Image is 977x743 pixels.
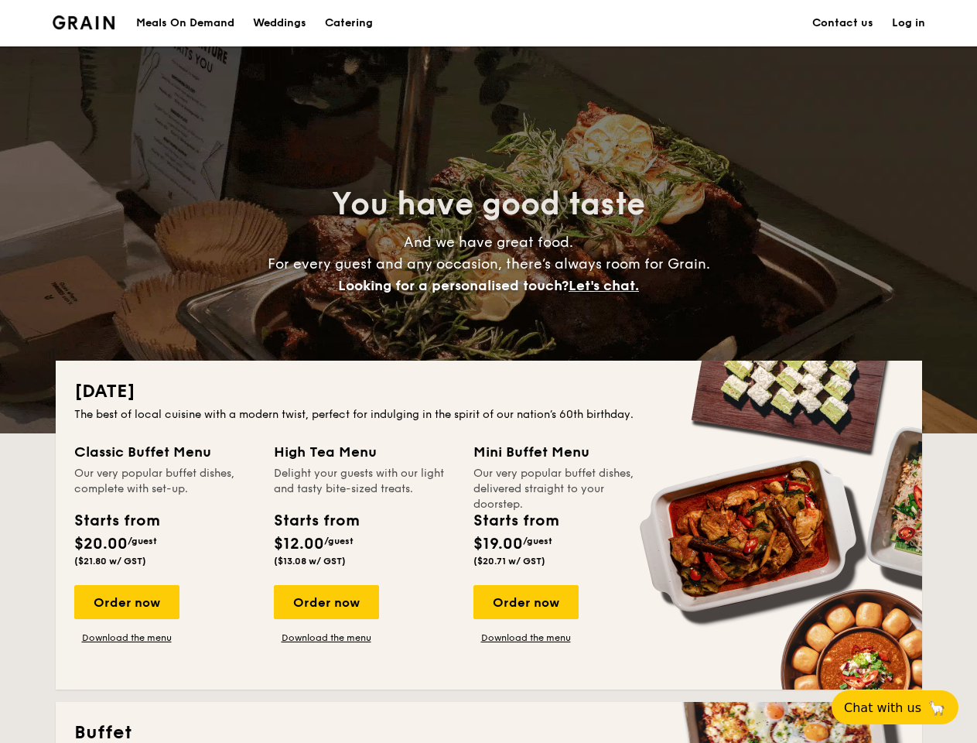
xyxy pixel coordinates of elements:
[473,509,558,532] div: Starts from
[74,535,128,553] span: $20.00
[324,536,354,546] span: /guest
[274,441,455,463] div: High Tea Menu
[274,535,324,553] span: $12.00
[338,277,569,294] span: Looking for a personalised touch?
[473,632,579,644] a: Download the menu
[523,536,552,546] span: /guest
[74,509,159,532] div: Starts from
[473,556,545,567] span: ($20.71 w/ GST)
[53,15,115,29] img: Grain
[274,509,358,532] div: Starts from
[74,379,904,404] h2: [DATE]
[569,277,639,294] span: Let's chat.
[74,585,179,619] div: Order now
[332,186,645,223] span: You have good taste
[274,466,455,497] div: Delight your guests with our light and tasty bite-sized treats.
[473,585,579,619] div: Order now
[74,407,904,423] div: The best of local cuisine with a modern twist, perfect for indulging in the spirit of our nation’...
[274,585,379,619] div: Order now
[74,556,146,567] span: ($21.80 w/ GST)
[74,441,255,463] div: Classic Buffet Menu
[74,466,255,497] div: Our very popular buffet dishes, complete with set-up.
[473,441,654,463] div: Mini Buffet Menu
[128,536,157,546] span: /guest
[274,556,346,567] span: ($13.08 w/ GST)
[927,699,946,717] span: 🦙
[53,15,115,29] a: Logotype
[473,535,523,553] span: $19.00
[74,632,179,644] a: Download the menu
[274,632,379,644] a: Download the menu
[268,234,710,294] span: And we have great food. For every guest and any occasion, there’s always room for Grain.
[832,690,958,724] button: Chat with us🦙
[844,700,921,715] span: Chat with us
[473,466,654,497] div: Our very popular buffet dishes, delivered straight to your doorstep.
